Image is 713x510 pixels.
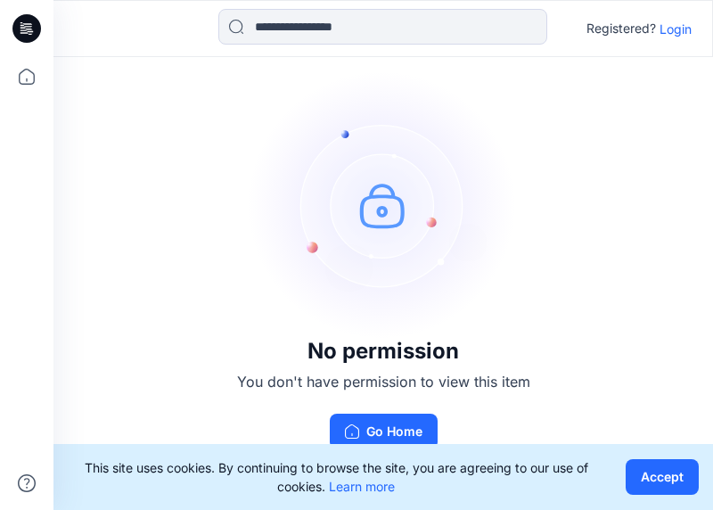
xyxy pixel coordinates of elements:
button: Go Home [330,414,438,449]
img: no-perm.svg [250,71,517,339]
button: Accept [626,459,699,495]
p: Registered? [586,18,656,39]
p: This site uses cookies. By continuing to browse the site, you are agreeing to our use of cookies. [68,458,604,496]
h3: No permission [237,339,530,364]
p: You don't have permission to view this item [237,371,530,392]
a: Learn more [329,479,395,494]
p: Login [660,20,692,38]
